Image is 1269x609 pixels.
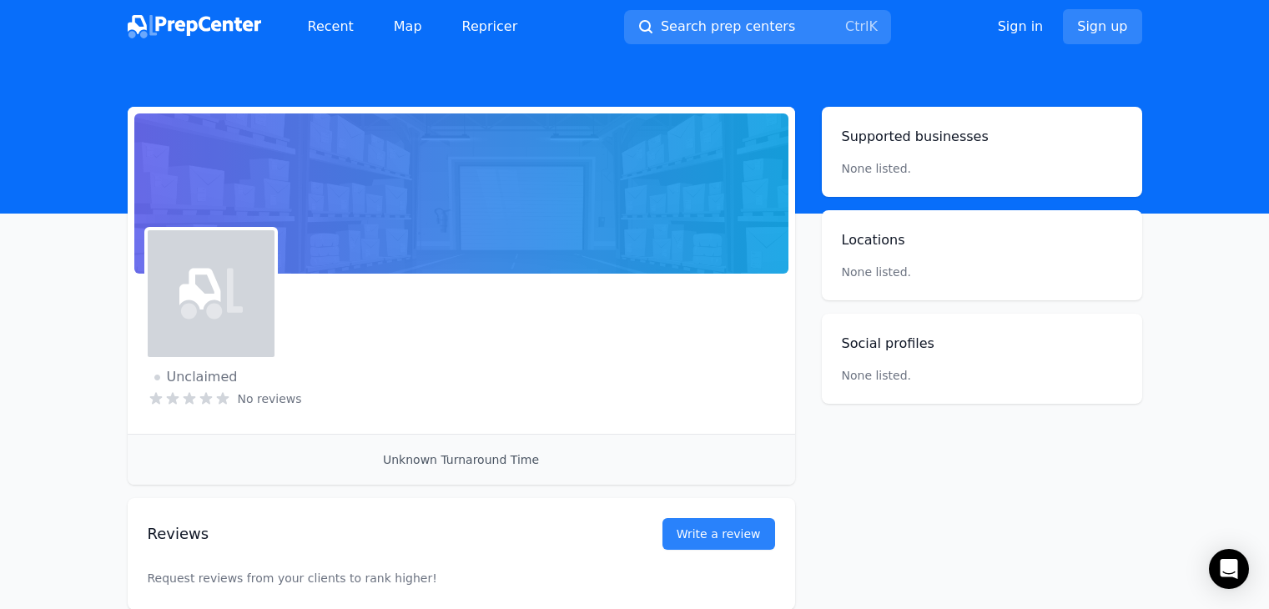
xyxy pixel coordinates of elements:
a: Sign in [998,17,1044,37]
a: Recent [295,10,367,43]
img: icon-light.svg [179,262,243,325]
h2: Reviews [148,522,609,546]
h2: Supported businesses [842,127,1122,147]
span: No reviews [238,390,302,407]
p: None listed. [842,160,912,177]
a: Write a review [662,518,775,550]
span: Unclaimed [154,367,238,387]
p: None listed. [842,264,1122,280]
button: Search prep centersCtrlK [624,10,891,44]
span: Unknown Turnaround Time [383,453,539,466]
div: Open Intercom Messenger [1209,549,1249,589]
p: None listed. [842,367,912,384]
span: Search prep centers [661,17,795,37]
h2: Locations [842,230,1122,250]
kbd: Ctrl [845,18,869,34]
kbd: K [869,18,878,34]
a: Repricer [449,10,531,43]
a: Map [380,10,436,43]
h2: Social profiles [842,334,1122,354]
a: Sign up [1063,9,1141,44]
img: PrepCenter [128,15,261,38]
